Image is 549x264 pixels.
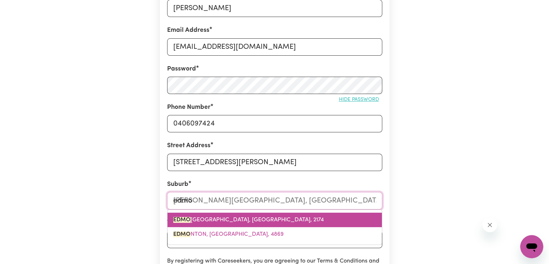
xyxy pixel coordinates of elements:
[167,64,196,74] label: Password
[167,26,209,35] label: Email Address
[167,192,382,209] input: e.g. North Bondi, New South Wales
[339,97,379,102] span: Hide password
[173,217,191,223] mark: EDMO
[167,154,382,171] input: e.g. 221B Victoria St
[167,103,210,112] label: Phone Number
[173,231,191,237] mark: EDMO
[520,235,543,258] iframe: Button to launch messaging window
[167,213,382,227] a: EDMONDSON PARK, New South Wales, 2174
[4,5,44,11] span: Need any help?
[167,38,382,56] input: e.g. daniela.d88@gmail.com
[173,231,284,237] span: NTON, [GEOGRAPHIC_DATA], 4869
[167,141,210,150] label: Street Address
[167,227,382,242] a: EDMONTON, Queensland, 4869
[167,115,382,132] input: e.g. 0412 345 678
[336,94,382,105] button: Hide password
[483,218,497,232] iframe: Close message
[167,209,382,245] div: menu-options
[167,180,188,189] label: Suburb
[173,217,324,223] span: [GEOGRAPHIC_DATA], [GEOGRAPHIC_DATA], 2174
